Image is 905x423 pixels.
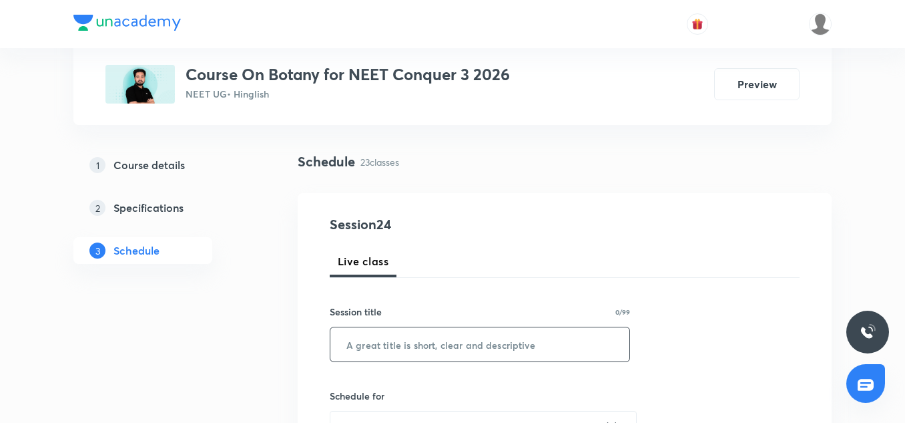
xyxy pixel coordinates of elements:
[186,87,510,101] p: NEET UG • Hinglish
[330,389,630,403] h6: Schedule for
[330,327,629,362] input: A great title is short, clear and descriptive
[330,305,382,319] h6: Session title
[714,68,800,100] button: Preview
[73,194,255,221] a: 2Specifications
[687,13,708,35] button: avatar
[73,152,255,178] a: 1Course details
[860,324,876,340] img: ttu
[89,157,105,173] p: 1
[105,65,175,104] img: 0755C114-EA44-438A-9C4D-D18A2C2AEDD2_plus.png
[73,15,181,34] a: Company Logo
[73,15,181,31] img: Company Logo
[360,155,399,169] p: 23 classes
[89,243,105,259] p: 3
[338,253,388,269] span: Live class
[113,243,160,259] h5: Schedule
[89,200,105,216] p: 2
[186,65,510,84] h3: Course On Botany for NEET Conquer 3 2026
[691,18,703,30] img: avatar
[809,13,832,35] img: Arpit Srivastava
[113,157,185,173] h5: Course details
[113,200,184,216] h5: Specifications
[330,215,573,235] h4: Session 24
[298,152,355,172] h4: Schedule
[615,309,630,315] p: 0/99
